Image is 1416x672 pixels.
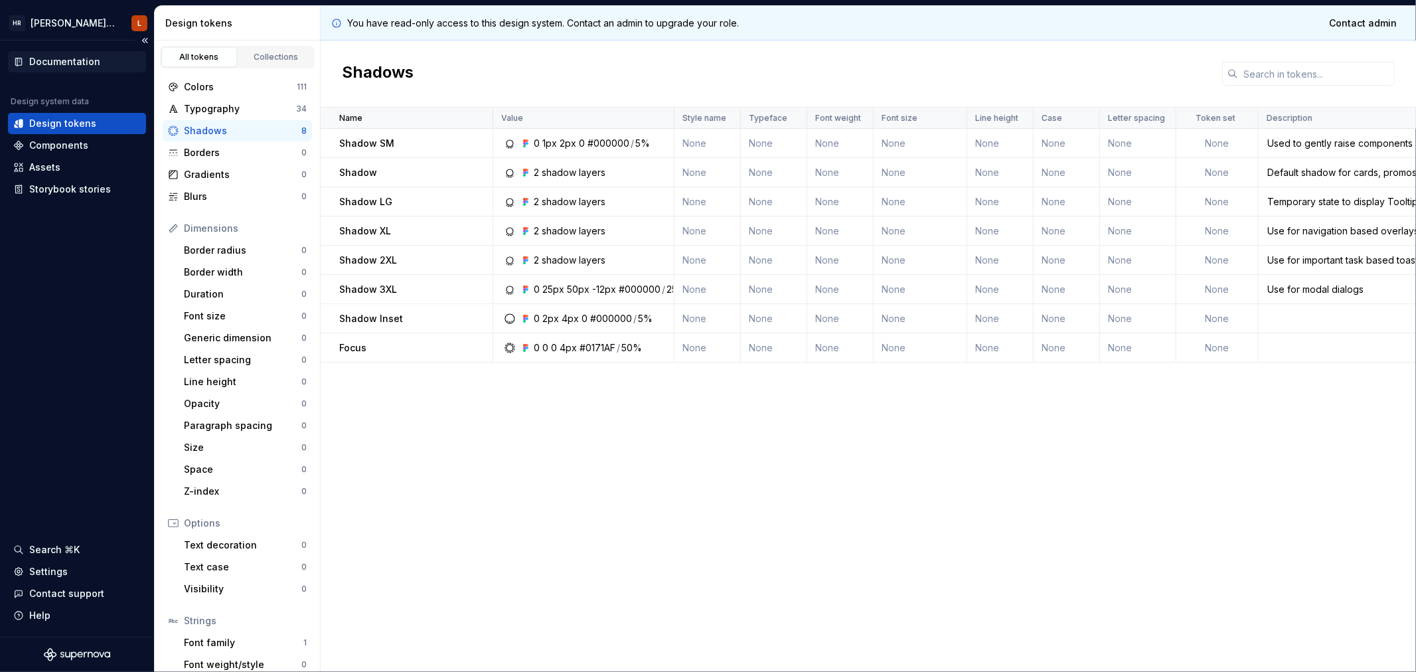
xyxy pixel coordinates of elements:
td: None [807,275,874,304]
div: / [662,283,665,296]
td: None [874,129,967,158]
div: 0 [542,341,548,355]
h2: Shadows [342,62,414,86]
p: Name [339,113,362,124]
div: Components [29,139,88,152]
span: Contact admin [1329,17,1397,30]
td: None [1100,246,1176,275]
div: Settings [29,565,68,578]
div: Visibility [184,582,301,596]
div: 2 shadow layers [534,195,605,209]
div: Text decoration [184,539,301,552]
div: 2px [542,312,559,325]
p: Case [1042,113,1062,124]
div: Gradients [184,168,301,181]
div: Paragraph spacing [184,419,301,432]
td: None [1034,333,1100,363]
div: 0 [301,245,307,256]
td: None [1100,187,1176,216]
div: 0 [301,486,307,497]
div: 1px [542,137,557,150]
div: L [137,18,141,29]
div: HR [9,15,25,31]
a: Supernova Logo [44,648,110,661]
a: Letter spacing0 [179,349,312,371]
td: None [967,246,1034,275]
td: None [967,275,1034,304]
p: Shadow XL [339,224,391,238]
div: Shadows [184,124,301,137]
div: 111 [297,82,307,92]
div: / [633,312,637,325]
a: Typography34 [163,98,312,120]
a: Z-index0 [179,481,312,502]
td: None [741,129,807,158]
td: None [967,333,1034,363]
td: None [1100,275,1176,304]
td: None [874,187,967,216]
div: Borders [184,146,301,159]
td: None [674,216,741,246]
div: 0 [301,420,307,431]
td: None [967,129,1034,158]
div: 0 [301,311,307,321]
div: 0 [301,355,307,365]
div: #000000 [619,283,661,296]
a: Design tokens [8,113,146,134]
td: None [874,275,967,304]
div: 0 [301,562,307,572]
a: Visibility0 [179,578,312,600]
a: Blurs0 [163,186,312,207]
div: Line height [184,375,301,388]
button: HR[PERSON_NAME] UI Toolkit (HUT)L [3,9,151,37]
div: [PERSON_NAME] UI Toolkit (HUT) [31,17,116,30]
div: Typography [184,102,296,116]
div: Font size [184,309,301,323]
div: Collections [243,52,309,62]
td: None [741,246,807,275]
td: None [874,158,967,187]
p: Font weight [815,113,861,124]
td: None [674,275,741,304]
div: 8 [301,126,307,136]
a: Generic dimension0 [179,327,312,349]
td: None [1034,216,1100,246]
div: 4px [560,341,577,355]
div: 5% [635,137,650,150]
div: 25% [667,283,686,296]
a: Settings [8,561,146,582]
td: None [1034,304,1100,333]
a: Font family1 [179,632,312,653]
div: 0 [301,169,307,180]
button: Help [8,605,146,626]
div: Colors [184,80,297,94]
td: None [874,246,967,275]
div: Size [184,441,301,454]
div: Design tokens [165,17,315,30]
a: Border radius0 [179,240,312,261]
a: Font size0 [179,305,312,327]
div: 0 [301,289,307,299]
td: None [674,333,741,363]
a: Storybook stories [8,179,146,200]
td: None [674,246,741,275]
div: 0 [534,341,540,355]
p: Focus [339,341,366,355]
button: Contact support [8,583,146,604]
p: Letter spacing [1108,113,1165,124]
div: 50px [567,283,590,296]
div: #000000 [590,312,632,325]
p: Description [1267,113,1312,124]
div: 0 [301,333,307,343]
div: Strings [184,614,307,628]
button: Search ⌘K [8,539,146,560]
td: None [1034,158,1100,187]
p: Shadow 2XL [339,254,397,267]
div: 0 [534,137,540,150]
td: None [1176,333,1259,363]
p: Typeface [749,113,787,124]
td: None [807,158,874,187]
p: Font size [882,113,917,124]
td: None [674,158,741,187]
div: 4px [562,312,579,325]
